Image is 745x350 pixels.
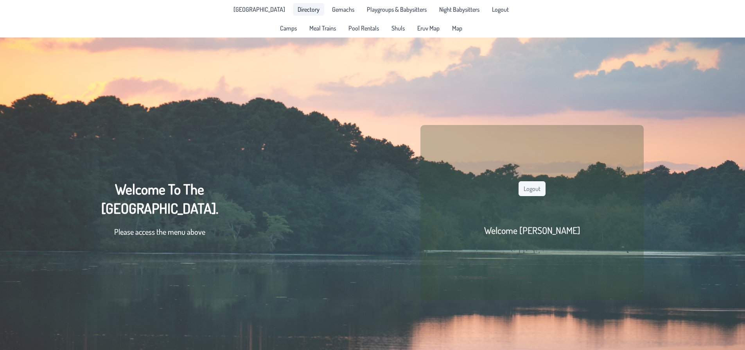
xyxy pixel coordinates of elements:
[387,22,409,34] a: Shuls
[447,22,467,34] a: Map
[309,25,336,31] span: Meal Trains
[391,25,405,31] span: Shuls
[417,25,440,31] span: Eruv Map
[305,22,341,34] a: Meal Trains
[298,6,320,12] span: Directory
[280,25,297,31] span: Camps
[101,226,218,237] p: Please access the menu above
[439,6,479,12] span: Night Babysitters
[229,3,290,16] li: Pine Lake Park
[275,22,302,34] a: Camps
[519,181,546,196] button: Logout
[367,6,427,12] span: Playgroups & Babysitters
[293,3,324,16] a: Directory
[327,3,359,16] a: Gemachs
[362,3,431,16] a: Playgroups & Babysitters
[348,25,379,31] span: Pool Rentals
[434,3,484,16] a: Night Babysitters
[413,22,444,34] a: Eruv Map
[332,6,354,12] span: Gemachs
[487,3,513,16] li: Logout
[233,6,285,12] span: [GEOGRAPHIC_DATA]
[229,3,290,16] a: [GEOGRAPHIC_DATA]
[101,180,218,245] div: Welcome To The [GEOGRAPHIC_DATA].
[492,6,509,12] span: Logout
[484,224,580,236] h2: Welcome [PERSON_NAME]
[452,25,462,31] span: Map
[344,22,384,34] a: Pool Rentals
